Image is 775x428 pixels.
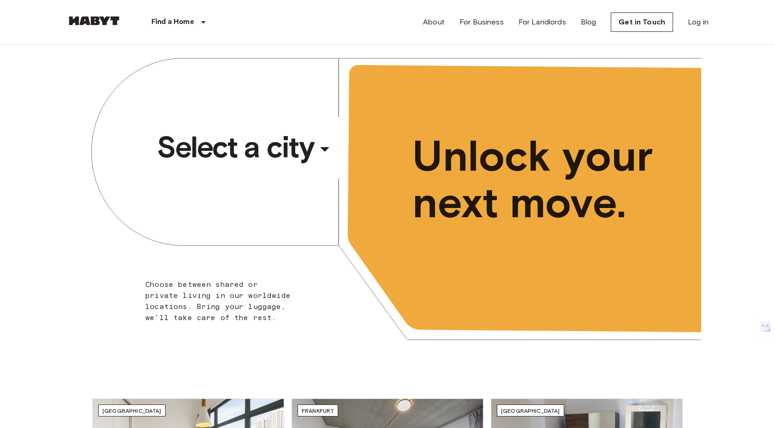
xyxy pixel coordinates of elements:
span: Choose between shared or private living in our worldwide locations. Bring your luggage, we'll tak... [145,280,291,322]
span: Unlock your next move. [412,133,663,226]
a: About [423,17,445,28]
a: For Business [459,17,504,28]
img: Habyt [66,16,122,25]
button: Select a city [153,126,340,168]
p: Find a Home [151,17,194,28]
span: [GEOGRAPHIC_DATA] [102,407,161,414]
a: For Landlords [519,17,566,28]
a: Blog [581,17,596,28]
span: [GEOGRAPHIC_DATA] [501,407,560,414]
a: Log in [688,17,709,28]
span: Select a city [157,129,314,166]
a: Get in Touch [611,12,673,32]
span: Frankfurt [302,407,334,414]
